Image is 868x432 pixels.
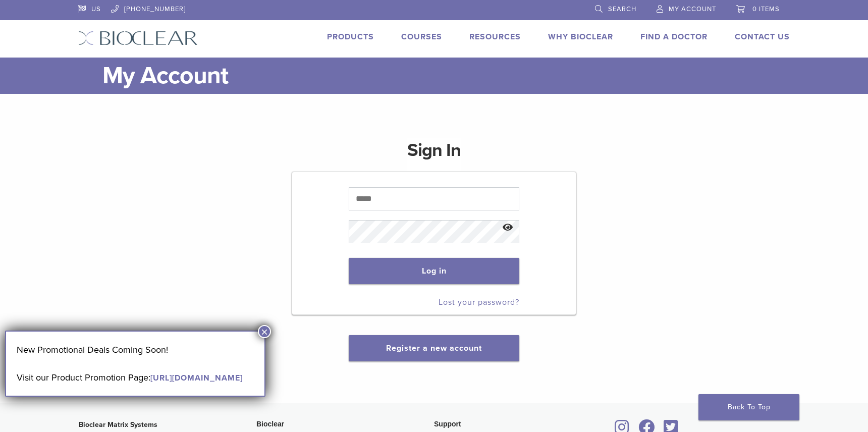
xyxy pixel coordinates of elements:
[735,32,790,42] a: Contact Us
[497,215,519,241] button: Show password
[349,335,519,361] button: Register a new account
[698,394,799,420] a: Back To Top
[752,5,780,13] span: 0 items
[608,5,636,13] span: Search
[469,32,521,42] a: Resources
[256,420,284,428] span: Bioclear
[669,5,716,13] span: My Account
[17,370,254,385] p: Visit our Product Promotion Page:
[434,420,461,428] span: Support
[407,138,461,171] h1: Sign In
[78,31,198,45] img: Bioclear
[79,420,157,429] strong: Bioclear Matrix Systems
[439,297,519,307] a: Lost your password?
[548,32,613,42] a: Why Bioclear
[102,58,790,94] h1: My Account
[386,343,482,353] a: Register a new account
[258,325,271,338] button: Close
[640,32,708,42] a: Find A Doctor
[17,342,254,357] p: New Promotional Deals Coming Soon!
[401,32,442,42] a: Courses
[327,32,374,42] a: Products
[349,258,519,284] button: Log in
[150,373,243,383] a: [URL][DOMAIN_NAME]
